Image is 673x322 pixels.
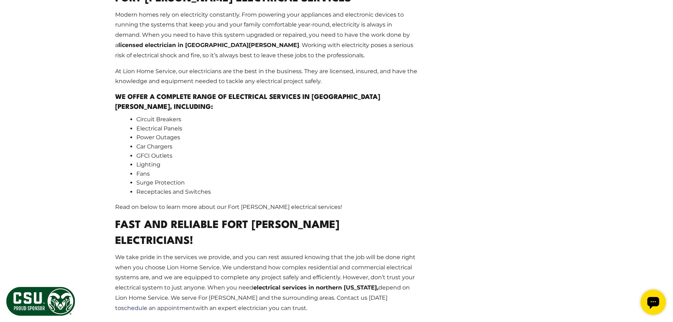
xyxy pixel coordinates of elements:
[136,124,419,133] li: Electrical Panels
[115,92,419,112] h4: We offer a complete range of electrical services in [GEOGRAPHIC_DATA][PERSON_NAME], including:
[115,218,419,250] h2: Fast And Reliable Fort [PERSON_NAME] Electricians!
[5,286,76,317] img: CSU Sponsor Badge
[136,169,419,178] li: Fans
[136,133,419,142] li: Power Outages
[115,202,419,212] p: Read on below to learn more about our Fort [PERSON_NAME] electrical services!
[136,142,419,151] li: Car Chargers
[136,178,419,187] li: Surge Protection
[136,187,419,197] li: Receptacles and Switches
[115,10,419,61] p: Modern homes rely on electricity constantly. From powering your appliances and electronic devices...
[136,115,419,124] li: Circuit Breakers
[115,66,419,87] p: At Lion Home Service, our electricians are the best in the business. They are licensed, insured, ...
[253,284,378,291] strong: electrical services in northern [US_STATE],
[136,151,419,160] li: GFCI Outlets
[118,42,299,48] strong: licensed electrician in [GEOGRAPHIC_DATA][PERSON_NAME]
[3,3,28,28] div: Open chat widget
[121,305,195,311] a: schedule an appointment
[115,252,419,314] p: We take pride in the services we provide, and you can rest assured knowing that the job will be d...
[136,160,419,169] li: Lighting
